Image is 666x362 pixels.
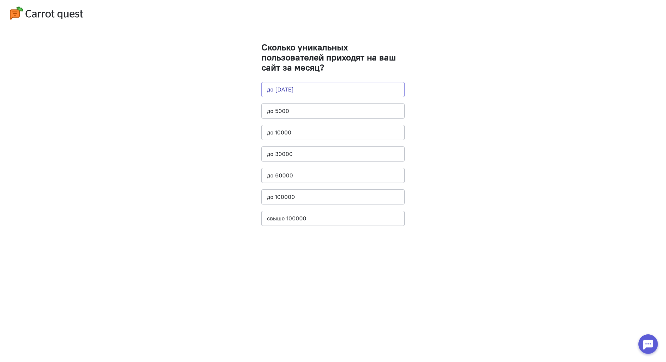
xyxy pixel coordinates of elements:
[261,146,405,161] button: до 30000
[261,42,405,72] h1: Сколько уникальных пользователей приходят на ваш сайт за месяц?
[261,211,405,226] button: свыше 100000
[261,189,405,204] button: до 100000
[261,125,405,140] button: до 10000
[10,7,83,20] img: logo
[261,104,405,118] button: до 5000
[261,168,405,183] button: до 60000
[261,82,405,97] button: до [DATE]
